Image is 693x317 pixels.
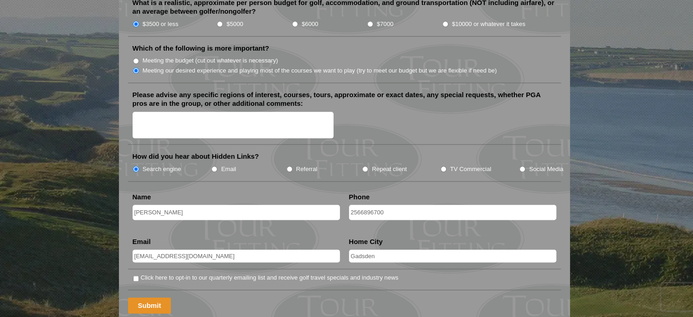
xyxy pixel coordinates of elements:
label: How did you hear about Hidden Links? [133,152,259,161]
label: Home City [349,237,383,246]
label: TV Commercial [450,165,491,174]
label: $7000 [377,20,393,29]
input: Submit [128,297,171,313]
label: Email [133,237,151,246]
label: Referral [296,165,318,174]
label: Email [221,165,236,174]
label: $10000 or whatever it takes [452,20,525,29]
label: Social Media [529,165,563,174]
label: Please advise any specific regions of interest, courses, tours, approximate or exact dates, any s... [133,90,556,108]
label: Search engine [143,165,181,174]
label: Name [133,192,151,202]
label: Repeat client [372,165,407,174]
label: Click here to opt-in to our quarterly emailing list and receive golf travel specials and industry... [141,273,398,282]
label: Meeting the budget (cut out whatever is necessary) [143,56,278,65]
label: Phone [349,192,370,202]
label: Meeting our desired experience and playing most of the courses we want to play (try to meet our b... [143,66,497,75]
label: $6000 [302,20,318,29]
label: $5000 [226,20,243,29]
label: Which of the following is more important? [133,44,269,53]
label: $3500 or less [143,20,179,29]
